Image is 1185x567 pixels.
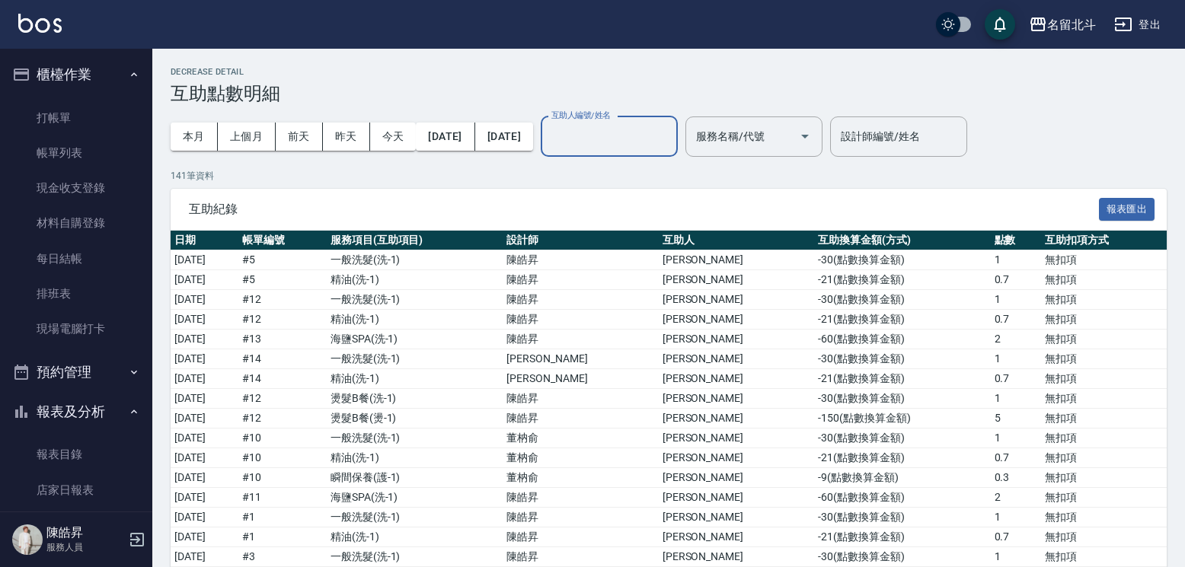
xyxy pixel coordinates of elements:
[991,330,1042,349] td: 2
[18,14,62,33] img: Logo
[1041,527,1167,547] td: 無扣項
[659,250,815,270] td: [PERSON_NAME]
[171,349,238,369] td: [DATE]
[503,290,659,310] td: 陳皓昇
[659,508,815,527] td: [PERSON_NAME]
[503,547,659,567] td: 陳皓昇
[171,250,238,270] td: [DATE]
[1041,409,1167,428] td: 無扣項
[503,448,659,468] td: 董枘俞
[327,428,503,448] td: 一般洗髮 ( 洗-1 )
[814,349,990,369] td: -30 ( 點數換算金額 )
[1041,369,1167,389] td: 無扣項
[1041,270,1167,290] td: 無扣項
[659,448,815,468] td: [PERSON_NAME]
[327,448,503,468] td: 精油 ( 洗-1 )
[991,409,1042,428] td: 5
[991,508,1042,527] td: 1
[991,428,1042,448] td: 1
[327,547,503,567] td: 一般洗髮 ( 洗-1 )
[659,310,815,330] td: [PERSON_NAME]
[793,124,817,148] button: Open
[503,310,659,330] td: 陳皓昇
[1041,448,1167,468] td: 無扣項
[171,231,238,250] th: 日期
[1041,231,1167,250] th: 互助扣項方式
[46,540,124,554] p: 服務人員
[171,169,1167,183] p: 141 筆資料
[659,270,815,290] td: [PERSON_NAME]
[6,135,146,170] a: 帳單列表
[238,468,327,488] td: # 10
[503,508,659,527] td: 陳皓昇
[991,250,1042,270] td: 1
[238,448,327,468] td: # 10
[171,547,238,567] td: [DATE]
[327,527,503,547] td: 精油 ( 洗-1 )
[659,369,815,389] td: [PERSON_NAME]
[238,389,327,409] td: # 12
[991,349,1042,369] td: 1
[238,270,327,290] td: # 5
[991,369,1042,389] td: 0.7
[814,547,990,567] td: -30 ( 點數換算金額 )
[171,527,238,547] td: [DATE]
[1041,290,1167,310] td: 無扣項
[171,369,238,389] td: [DATE]
[503,330,659,349] td: 陳皓昇
[659,547,815,567] td: [PERSON_NAME]
[327,330,503,349] td: 海鹽SPA ( 洗-1 )
[814,231,990,250] th: 互助換算金額(方式)
[370,123,417,151] button: 今天
[1041,330,1167,349] td: 無扣項
[503,349,659,369] td: [PERSON_NAME]
[659,409,815,428] td: [PERSON_NAME]
[814,428,990,448] td: -30 ( 點數換算金額 )
[171,428,238,448] td: [DATE]
[6,241,146,276] a: 每日結帳
[327,349,503,369] td: 一般洗髮 ( 洗-1 )
[327,369,503,389] td: 精油 ( 洗-1 )
[814,508,990,527] td: -30 ( 點數換算金額 )
[659,231,815,250] th: 互助人
[6,55,146,94] button: 櫃檯作業
[503,270,659,290] td: 陳皓昇
[1023,9,1102,40] button: 名留北斗
[659,488,815,508] td: [PERSON_NAME]
[46,525,124,540] h5: 陳皓昇
[503,389,659,409] td: 陳皓昇
[503,409,659,428] td: 陳皓昇
[659,428,815,448] td: [PERSON_NAME]
[327,310,503,330] td: 精油 ( 洗-1 )
[6,508,146,543] a: 互助日報表
[171,83,1167,104] h3: 互助點數明細
[991,389,1042,409] td: 1
[171,67,1167,77] h2: Decrease Detail
[814,448,990,468] td: -21 ( 點數換算金額 )
[551,110,611,121] label: 互助人編號/姓名
[814,330,990,349] td: -60 ( 點數換算金額 )
[1041,488,1167,508] td: 無扣項
[6,352,146,392] button: 預約管理
[659,527,815,547] td: [PERSON_NAME]
[814,290,990,310] td: -30 ( 點數換算金額 )
[171,290,238,310] td: [DATE]
[991,547,1042,567] td: 1
[327,409,503,428] td: 燙髮B餐 ( 燙-1 )
[503,250,659,270] td: 陳皓昇
[238,310,327,330] td: # 12
[1041,349,1167,369] td: 無扣項
[238,508,327,527] td: # 1
[171,330,238,349] td: [DATE]
[814,488,990,508] td: -60 ( 點數換算金額 )
[238,349,327,369] td: # 14
[814,409,990,428] td: -150 ( 點數換算金額 )
[238,369,327,389] td: # 14
[238,428,327,448] td: # 10
[416,123,474,151] button: [DATE]
[238,547,327,567] td: # 3
[218,123,276,151] button: 上個月
[238,409,327,428] td: # 12
[503,428,659,448] td: 董枘俞
[814,310,990,330] td: -21 ( 點數換算金額 )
